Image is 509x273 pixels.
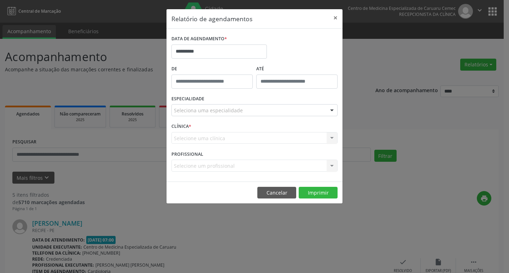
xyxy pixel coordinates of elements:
[171,34,227,44] label: DATA DE AGENDAMENTO
[328,9,343,26] button: Close
[257,187,296,199] button: Cancelar
[256,64,338,75] label: ATÉ
[171,14,252,23] h5: Relatório de agendamentos
[171,121,191,132] label: CLÍNICA
[171,94,204,105] label: ESPECIALIDADE
[174,107,243,114] span: Seleciona uma especialidade
[299,187,338,199] button: Imprimir
[171,64,253,75] label: De
[171,149,203,160] label: PROFISSIONAL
